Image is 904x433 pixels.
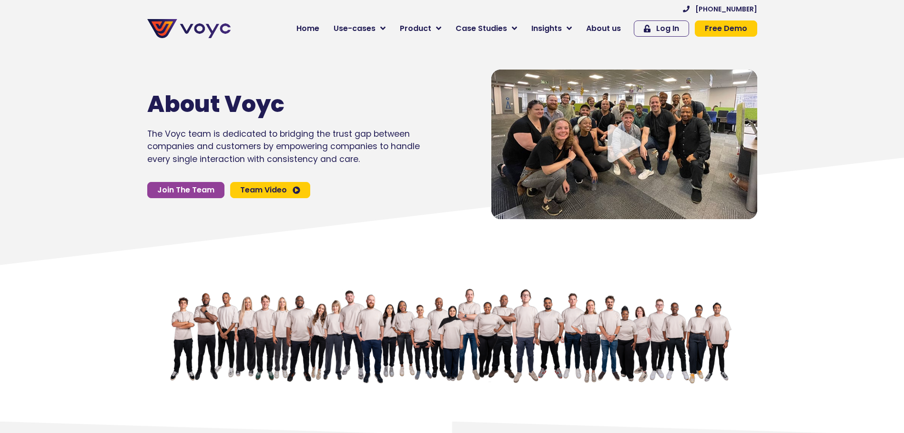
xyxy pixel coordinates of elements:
[531,23,562,34] span: Insights
[579,19,628,38] a: About us
[157,186,214,194] span: Join The Team
[586,23,621,34] span: About us
[230,182,310,198] a: Team Video
[147,182,224,198] a: Join The Team
[326,19,393,38] a: Use-cases
[393,19,448,38] a: Product
[400,23,431,34] span: Product
[147,19,231,38] img: voyc-full-logo
[695,20,757,37] a: Free Demo
[448,19,524,38] a: Case Studies
[334,23,376,34] span: Use-cases
[456,23,507,34] span: Case Studies
[147,128,420,165] p: The Voyc team is dedicated to bridging the trust gap between companies and customers by empowerin...
[605,124,643,164] div: Video play button
[695,6,757,12] span: [PHONE_NUMBER]
[240,186,287,194] span: Team Video
[656,25,679,32] span: Log In
[705,25,747,32] span: Free Demo
[524,19,579,38] a: Insights
[634,20,689,37] a: Log In
[289,19,326,38] a: Home
[683,6,757,12] a: [PHONE_NUMBER]
[147,91,391,118] h1: About Voyc
[296,23,319,34] span: Home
